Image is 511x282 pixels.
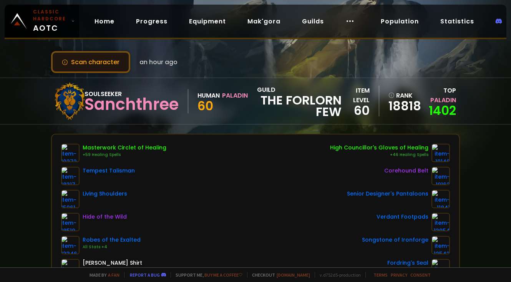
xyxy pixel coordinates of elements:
[391,272,407,278] a: Privacy
[347,190,428,198] div: Senior Designer's Pantaloons
[296,13,330,29] a: Guilds
[83,236,141,244] div: Robes of the Exalted
[377,213,428,221] div: Verdant Footpads
[362,236,428,244] div: Songstone of Ironforge
[85,99,179,110] div: Sanchthree
[61,213,80,231] img: item-18510
[130,272,160,278] a: Report a bug
[197,97,213,114] span: 60
[197,91,220,100] div: Human
[421,86,456,105] div: Top
[257,95,342,118] span: The Forlorn Few
[388,91,417,100] div: rank
[315,272,361,278] span: v. d752d5 - production
[108,272,119,278] a: a fan
[204,272,242,278] a: Buy me a coffee
[171,272,242,278] span: Support me,
[83,144,166,152] div: Masterwork Circlet of Healing
[431,167,450,185] img: item-19162
[429,102,456,119] a: 1402
[130,13,174,29] a: Progress
[85,89,179,99] div: Soulseeker
[257,85,342,118] div: guild
[139,57,178,67] span: an hour ago
[83,213,127,221] div: Hide of the Wild
[434,13,480,29] a: Statistics
[222,91,248,100] div: Paladin
[330,152,428,158] div: +46 Healing Spells
[431,190,450,208] img: item-11841
[61,236,80,254] img: item-13346
[277,272,310,278] a: [DOMAIN_NAME]
[61,144,80,162] img: item-10272
[384,167,428,175] div: Corehound Belt
[33,8,68,34] span: AOTC
[83,244,141,250] div: All Stats +4
[241,13,287,29] a: Mak'gora
[387,259,428,267] div: Fordring's Seal
[247,272,310,278] span: Checkout
[85,272,119,278] span: Made by
[430,96,456,105] span: Paladin
[33,8,68,22] small: Classic Hardcore
[375,13,425,29] a: Population
[51,51,130,73] button: Scan character
[83,167,135,175] div: Tempest Talisman
[61,167,80,185] img: item-18317
[5,5,79,38] a: Classic HardcoreAOTC
[431,236,450,254] img: item-12543
[83,190,127,198] div: Living Shoulders
[431,213,450,231] img: item-13954
[83,152,166,158] div: +59 Healing Spells
[342,86,369,105] div: item level
[83,259,142,267] div: [PERSON_NAME] Shirt
[431,144,450,162] img: item-10140
[330,144,428,152] div: High Councillor's Gloves of Healing
[388,100,417,112] a: 18818
[342,105,369,116] div: 60
[61,190,80,208] img: item-15061
[88,13,121,29] a: Home
[410,272,431,278] a: Consent
[183,13,232,29] a: Equipment
[373,272,388,278] a: Terms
